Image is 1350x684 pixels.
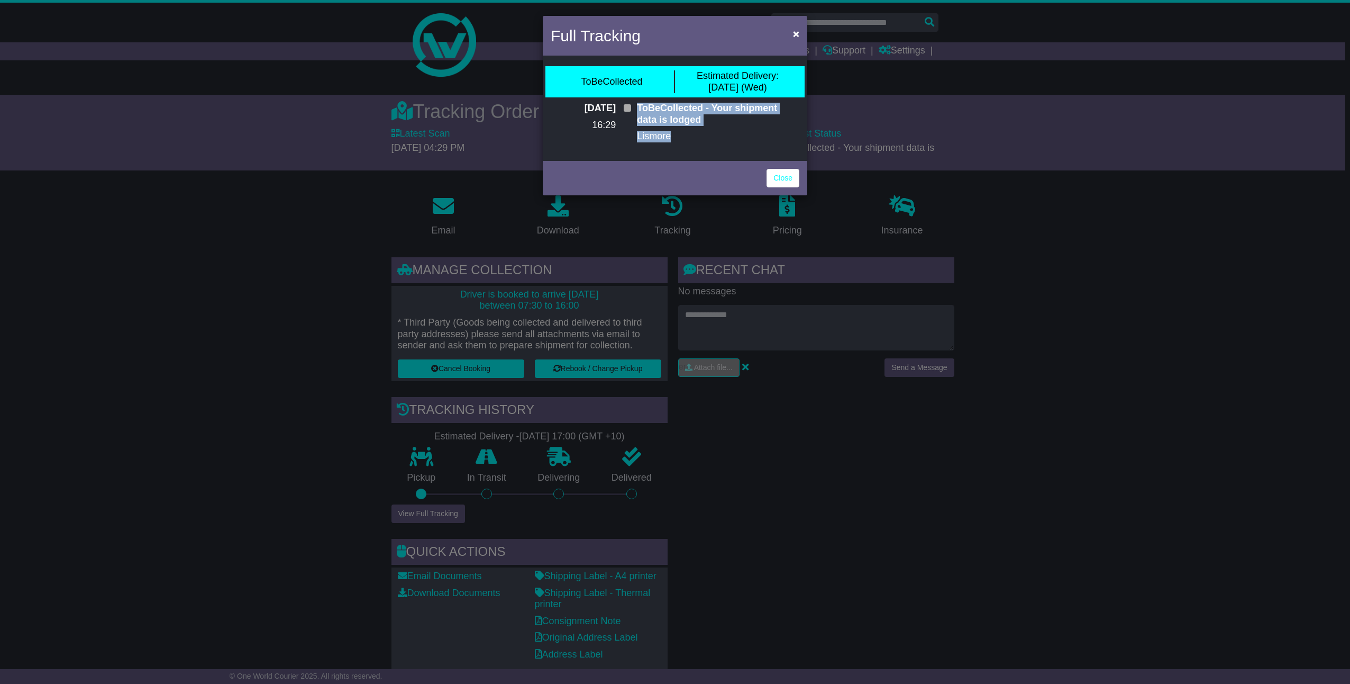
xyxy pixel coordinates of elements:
[581,76,642,88] div: ToBeCollected
[697,70,779,81] span: Estimated Delivery:
[788,23,805,44] button: Close
[767,169,799,187] a: Close
[551,24,641,48] h4: Full Tracking
[793,28,799,40] span: ×
[697,70,779,93] div: [DATE] (Wed)
[551,103,616,114] p: [DATE]
[637,103,799,125] p: ToBeCollected - Your shipment data is lodged
[551,120,616,131] p: 16:29
[637,131,799,142] p: Lismore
